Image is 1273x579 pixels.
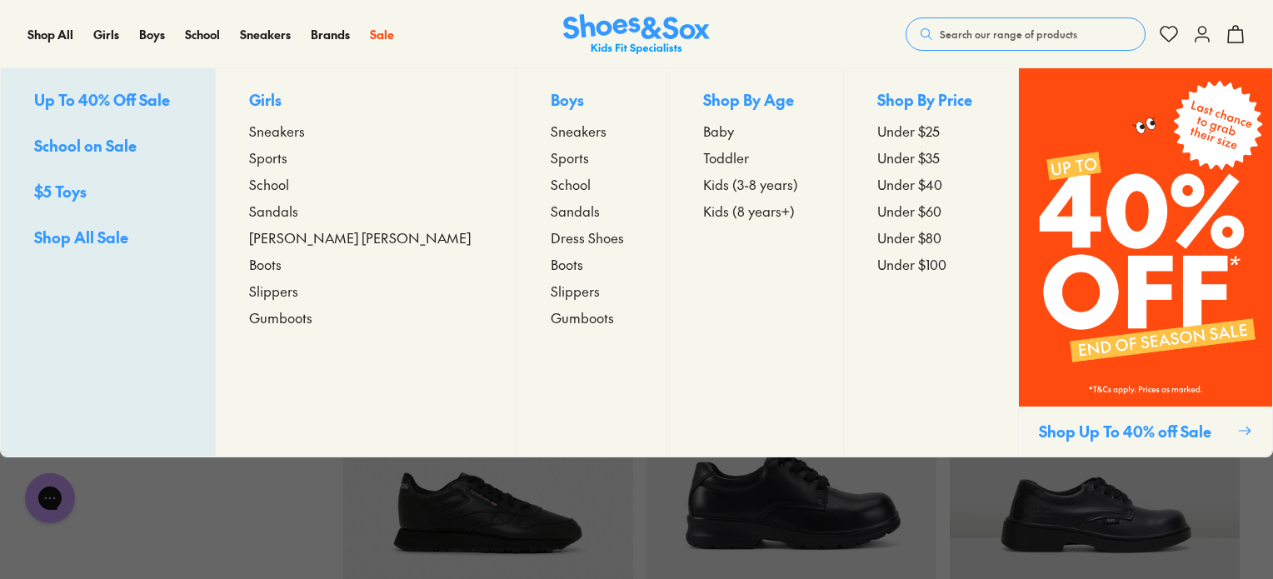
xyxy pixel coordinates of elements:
span: Slippers [249,281,298,301]
a: Sneakers [240,26,291,43]
span: Under $40 [877,174,942,194]
a: Brands [311,26,350,43]
a: Toddler [703,147,810,167]
a: School [185,26,220,43]
a: Boots [249,254,482,274]
a: Girls [93,26,119,43]
img: SNS_WEBASSETS_GRID_1080x1440_3.png [1019,68,1272,407]
span: Under $35 [877,147,940,167]
span: Search our range of products [940,27,1077,42]
a: Shop Up To 40% off Sale [1018,68,1272,457]
span: Boots [249,254,282,274]
span: School [551,174,591,194]
span: Sports [551,147,589,167]
span: Shop All Sale [34,227,128,247]
span: Kids (8 years+) [703,201,795,221]
span: Up To 40% Off Sale [34,89,170,110]
span: Toddler [703,147,749,167]
span: Dress Shoes [551,227,624,247]
a: Baby [703,121,810,141]
a: Sneakers [249,121,482,141]
a: $5 Toys [34,180,182,206]
p: Shop By Age [703,88,810,114]
span: Under $60 [877,201,941,221]
a: Under $100 [877,254,984,274]
span: School on Sale [34,135,137,156]
span: Slippers [551,281,600,301]
a: Under $60 [877,201,984,221]
span: Gumboots [249,307,312,327]
span: Baby [703,121,734,141]
p: Boys [551,88,636,114]
a: Under $80 [877,227,984,247]
a: Dress Shoes [551,227,636,247]
a: Sandals [249,201,482,221]
a: Sandals [551,201,636,221]
a: Sports [249,147,482,167]
p: Shop Up To 40% off Sale [1039,420,1231,442]
a: Boys [139,26,165,43]
a: Up To 40% Off Sale [34,88,182,114]
span: School [249,174,289,194]
p: Girls [249,88,482,114]
a: Sale [370,26,394,43]
a: School [249,174,482,194]
span: Sports [249,147,287,167]
span: Boots [551,254,583,274]
span: $5 Toys [34,181,87,202]
span: Sneakers [551,121,607,141]
a: Gumboots [249,307,482,327]
img: SNS_Logo_Responsive.svg [563,14,710,55]
span: [PERSON_NAME] [PERSON_NAME] [249,227,471,247]
p: Shop By Price [877,88,984,114]
a: Shop All Sale [34,226,182,252]
a: Shoes & Sox [563,14,710,55]
a: Sneakers [551,121,636,141]
a: Shop All [27,26,73,43]
a: Under $40 [877,174,984,194]
a: Sports [551,147,636,167]
a: Kids (3-8 years) [703,174,810,194]
iframe: Gorgias live chat messenger [17,467,83,529]
a: Slippers [551,281,636,301]
a: Kids (8 years+) [703,201,810,221]
span: Sandals [551,201,600,221]
span: Sneakers [249,121,305,141]
a: Gumboots [551,307,636,327]
a: School [551,174,636,194]
span: Under $100 [877,254,946,274]
a: Slippers [249,281,482,301]
span: Under $80 [877,227,941,247]
a: Under $25 [877,121,984,141]
a: [PERSON_NAME] [PERSON_NAME] [249,227,482,247]
span: Under $25 [877,121,940,141]
span: Sandals [249,201,298,221]
button: Search our range of products [906,17,1146,51]
a: School on Sale [34,134,182,160]
a: Boots [551,254,636,274]
a: Under $35 [877,147,984,167]
span: Gumboots [551,307,614,327]
span: Kids (3-8 years) [703,174,798,194]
